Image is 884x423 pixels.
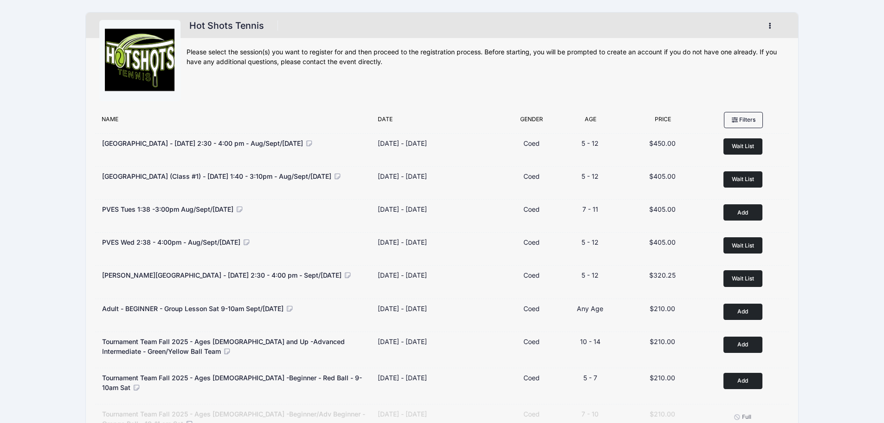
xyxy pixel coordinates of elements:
button: Wait List [723,237,762,254]
div: [DATE] - [DATE] [378,373,427,383]
span: Wait List [732,242,754,249]
button: Add [723,373,762,389]
span: 5 - 7 [583,374,597,382]
div: [DATE] - [DATE] [378,337,427,346]
span: Wait List [732,275,754,282]
span: $210.00 [650,305,675,312]
div: Date [373,115,504,128]
span: 5 - 12 [581,238,599,246]
span: [PERSON_NAME][GEOGRAPHIC_DATA] - [DATE] 2:30 - 4:00 pm - Sept/[DATE] [102,271,342,279]
span: $405.00 [649,238,676,246]
span: Tournament Team Fall 2025 - Ages [DEMOGRAPHIC_DATA] -Beginner - Red Ball - 9-10am Sat [102,374,362,391]
button: Filters [724,112,763,128]
span: 5 - 12 [581,172,599,180]
div: [DATE] - [DATE] [378,270,427,280]
span: Coed [523,410,540,418]
span: Adult - BEGINNER - Group Lesson Sat 9-10am Sept/[DATE] [102,305,284,312]
img: logo [105,26,174,96]
span: $405.00 [649,172,676,180]
span: $450.00 [649,139,676,147]
span: 7 - 10 [581,410,599,418]
div: [DATE] - [DATE] [378,409,427,419]
span: PVES Tues 1:38 -3:00pm Aug/Sept/[DATE] [102,205,233,213]
div: [DATE] - [DATE] [378,204,427,214]
span: Any Age [577,305,603,312]
span: Coed [523,271,540,279]
span: Coed [523,139,540,147]
div: [DATE] - [DATE] [378,171,427,181]
span: Tournament Team Fall 2025 - Ages [DEMOGRAPHIC_DATA] and Up -Advanced Intermediate - Green/Yellow ... [102,338,345,355]
button: Add [723,337,762,353]
span: 7 - 11 [582,205,598,213]
button: Add [723,304,762,320]
span: Wait List [732,143,754,150]
span: Coed [523,238,540,246]
button: Wait List [723,138,762,155]
span: Coed [523,205,540,213]
span: [GEOGRAPHIC_DATA] (Class #1) - [DATE] 1:40 - 3:10pm - Aug/Sept/[DATE] [102,172,331,180]
span: 5 - 12 [581,139,599,147]
span: Coed [523,172,540,180]
span: $210.00 [650,338,675,345]
div: [DATE] - [DATE] [378,304,427,313]
span: $320.25 [649,271,676,279]
span: $210.00 [650,410,675,418]
span: $210.00 [650,374,675,382]
span: Coed [523,374,540,382]
div: [DATE] - [DATE] [378,237,427,247]
button: Wait List [723,270,762,286]
span: Coed [523,338,540,345]
div: Price [621,115,704,128]
span: 10 - 14 [580,338,600,345]
button: Wait List [723,171,762,188]
span: Coed [523,305,540,312]
div: Name [97,115,373,128]
span: [GEOGRAPHIC_DATA] - [DATE] 2:30 - 4:00 pm - Aug/Sept/[DATE] [102,139,303,147]
div: Gender [504,115,559,128]
button: Add [723,204,762,221]
div: Please select the session(s) you want to register for and then proceed to the registration proces... [187,47,785,67]
div: [DATE] - [DATE] [378,138,427,148]
span: PVES Wed 2:38 - 4:00pm - Aug/Sept/[DATE] [102,238,240,246]
span: $405.00 [649,205,676,213]
h1: Hot Shots Tennis [187,18,267,34]
span: Wait List [732,176,754,182]
span: 5 - 12 [581,271,599,279]
div: Age [559,115,621,128]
